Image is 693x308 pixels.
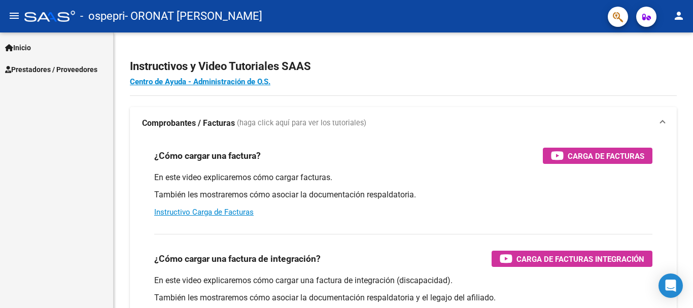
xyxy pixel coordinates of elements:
button: Carga de Facturas Integración [492,251,652,267]
p: En este video explicaremos cómo cargar una factura de integración (discapacidad). [154,275,652,286]
mat-expansion-panel-header: Comprobantes / Facturas (haga click aquí para ver los tutoriales) [130,107,677,140]
a: Centro de Ayuda - Administración de O.S. [130,77,270,86]
mat-icon: person [673,10,685,22]
h2: Instructivos y Video Tutoriales SAAS [130,57,677,76]
span: Carga de Facturas [568,150,644,162]
span: - ORONAT [PERSON_NAME] [125,5,262,27]
mat-icon: menu [8,10,20,22]
button: Carga de Facturas [543,148,652,164]
p: También les mostraremos cómo asociar la documentación respaldatoria. [154,189,652,200]
div: Open Intercom Messenger [659,273,683,298]
span: Inicio [5,42,31,53]
p: En este video explicaremos cómo cargar facturas. [154,172,652,183]
h3: ¿Cómo cargar una factura? [154,149,261,163]
span: (haga click aquí para ver los tutoriales) [237,118,366,129]
a: Instructivo Carga de Facturas [154,208,254,217]
strong: Comprobantes / Facturas [142,118,235,129]
p: También les mostraremos cómo asociar la documentación respaldatoria y el legajo del afiliado. [154,292,652,303]
span: Prestadores / Proveedores [5,64,97,75]
h3: ¿Cómo cargar una factura de integración? [154,252,321,266]
span: Carga de Facturas Integración [516,253,644,265]
span: - ospepri [80,5,125,27]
